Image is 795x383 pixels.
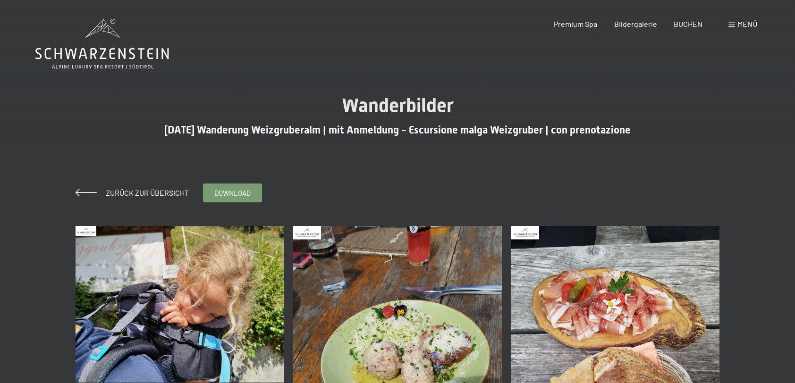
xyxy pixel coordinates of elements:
[76,188,189,197] a: Zurück zur Übersicht
[674,19,702,28] a: BUCHEN
[737,19,757,28] span: Menü
[203,184,262,202] a: download
[76,226,284,382] img: 19-08-2025
[614,19,657,28] a: Bildergalerie
[554,19,597,28] a: Premium Spa
[98,188,189,197] span: Zurück zur Übersicht
[214,188,251,198] span: download
[342,94,454,117] span: Wanderbilder
[164,124,631,136] span: [DATE] Wanderung Weizgruberalm | mit Anmeldung - Escursione malga Weizgruber | con prenotazione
